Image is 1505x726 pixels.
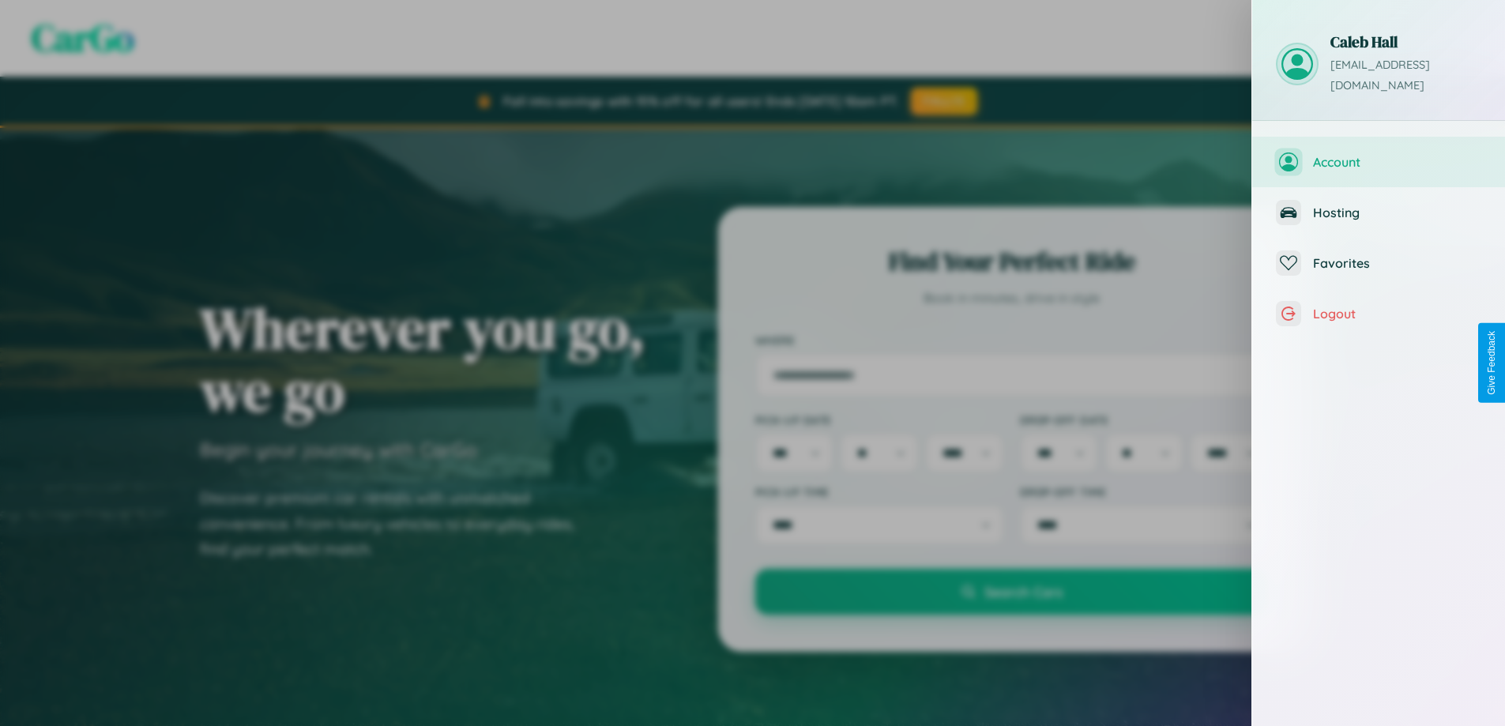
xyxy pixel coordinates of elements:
[1313,306,1481,322] span: Logout
[1486,331,1497,395] div: Give Feedback
[1252,187,1505,238] button: Hosting
[1330,32,1481,52] h3: Caleb Hall
[1252,137,1505,187] button: Account
[1313,205,1481,220] span: Hosting
[1252,288,1505,339] button: Logout
[1330,55,1481,96] p: [EMAIL_ADDRESS][DOMAIN_NAME]
[1313,154,1481,170] span: Account
[1252,238,1505,288] button: Favorites
[1313,255,1481,271] span: Favorites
